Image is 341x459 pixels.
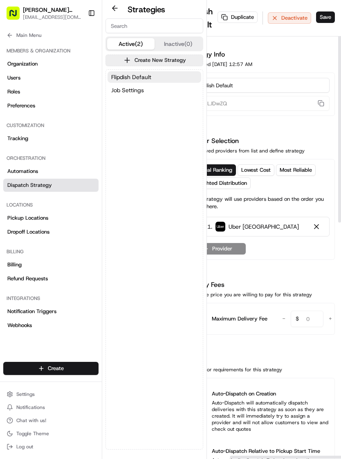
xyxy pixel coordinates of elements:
[3,165,99,178] a: Automations
[7,275,48,282] span: Refund Requests
[185,136,305,146] h1: Provider Selection
[3,428,99,439] button: Toggle Theme
[28,78,134,86] div: Start new chat
[185,61,252,68] div: Last edited [DATE] 12:57 AM
[191,217,330,236] div: 1. Uber [GEOGRAPHIC_DATA]
[66,116,135,130] a: 💻API Documentation
[215,222,225,232] img: uber-new-logo.jpeg
[7,322,32,329] span: Webhooks
[185,291,312,298] div: Define the price you are willing to pay for this strategy
[3,3,85,23] button: [PERSON_NAME] Garden - [GEOGRAPHIC_DATA][EMAIL_ADDRESS][DOMAIN_NAME]
[8,120,15,126] div: 📗
[7,102,35,109] span: Preferences
[191,177,251,189] button: Weighted Distribution
[3,211,99,225] a: Pickup Locations
[3,245,99,258] div: Billing
[3,198,99,211] div: Locations
[3,71,99,84] a: Users
[7,214,48,222] span: Pickup Locations
[194,166,232,174] span: Manual Ranking
[7,60,38,68] span: Organization
[108,71,201,83] button: Flipdish Default
[7,135,28,142] span: Tracking
[7,88,20,95] span: Roles
[3,441,99,452] button: Log out
[3,415,99,426] button: Chat with us!
[185,355,282,365] h1: Rules
[3,362,99,375] button: Create
[69,120,76,126] div: 💻
[21,53,135,61] input: Clear
[3,44,99,57] div: Members & Organization
[128,4,165,15] h2: Strategies
[3,30,99,41] button: Main Menu
[241,166,271,174] span: Lowest Cost
[7,336,28,343] span: API Keys
[3,333,99,346] a: API Keys
[16,404,45,411] span: Notifications
[23,14,81,20] span: [EMAIL_ADDRESS][DOMAIN_NAME]
[8,78,23,93] img: 1736555255976-a54dd68f-1ca7-489b-9aae-adbdc363a1c4
[111,86,144,94] span: Job Settings
[191,400,330,432] p: Auto-Dispatch will automatically dispatch deliveries with this strategy as soon as they are creat...
[276,164,316,176] button: Most Reliable
[3,402,99,413] button: Notifications
[185,148,305,154] div: Add allowed providers from list and define strategy
[16,391,35,398] span: Settings
[191,164,236,176] button: Manual Ranking
[3,319,99,332] a: Webhooks
[212,447,320,455] label: Auto-Dispatch Relative to Pickup Start Time
[316,11,335,23] button: Save
[48,365,64,372] span: Create
[3,389,99,400] button: Settings
[3,152,99,165] div: Orchestration
[77,119,131,127] span: API Documentation
[81,139,99,145] span: Pylon
[292,312,302,328] span: $
[3,292,99,305] div: Integrations
[23,6,81,14] button: [PERSON_NAME] Garden - [GEOGRAPHIC_DATA]
[185,50,252,59] h1: Strategy Info
[280,166,312,174] span: Most Reliable
[7,261,22,268] span: Billing
[238,164,274,176] button: Lowest Cost
[3,305,99,318] a: Notification Triggers
[3,179,99,192] a: Dispatch Strategy
[185,280,312,290] h1: Delivery Fees
[111,73,151,81] span: Flipdish Default
[268,12,311,24] button: Deactivate
[108,84,201,96] button: Job Settings
[7,308,56,315] span: Notification Triggers
[16,443,33,450] span: Log out
[3,99,99,112] a: Preferences
[58,139,99,145] a: Powered byPylon
[16,32,41,39] span: Main Menu
[191,243,246,254] button: Provider
[3,119,99,132] div: Customization
[185,366,282,373] div: Behavior or requirements for this strategy
[3,272,99,285] a: Refund Requests
[191,195,330,210] p: This strategy will use providers based on the order you select here.
[3,132,99,145] a: Tracking
[218,11,258,23] button: Duplicate
[3,85,99,98] a: Roles
[16,417,46,424] span: Chat with us!
[7,228,49,236] span: Dropoff Locations
[3,57,99,70] a: Organization
[212,390,276,398] label: Auto-Dispatch on Creation
[5,116,66,130] a: 📗Knowledge Base
[3,258,99,271] a: Billing
[28,86,103,93] div: We're available if you need us!
[194,180,247,187] span: Weighted Distribution
[105,55,203,66] button: Create New Strategy
[139,81,149,91] button: Start new chat
[8,33,149,46] p: Welcome 👋
[194,222,299,231] div: 1 .
[229,223,299,231] span: Uber [GEOGRAPHIC_DATA]
[7,74,20,82] span: Users
[107,38,155,50] button: Active (2)
[155,38,202,50] button: Inactive (0)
